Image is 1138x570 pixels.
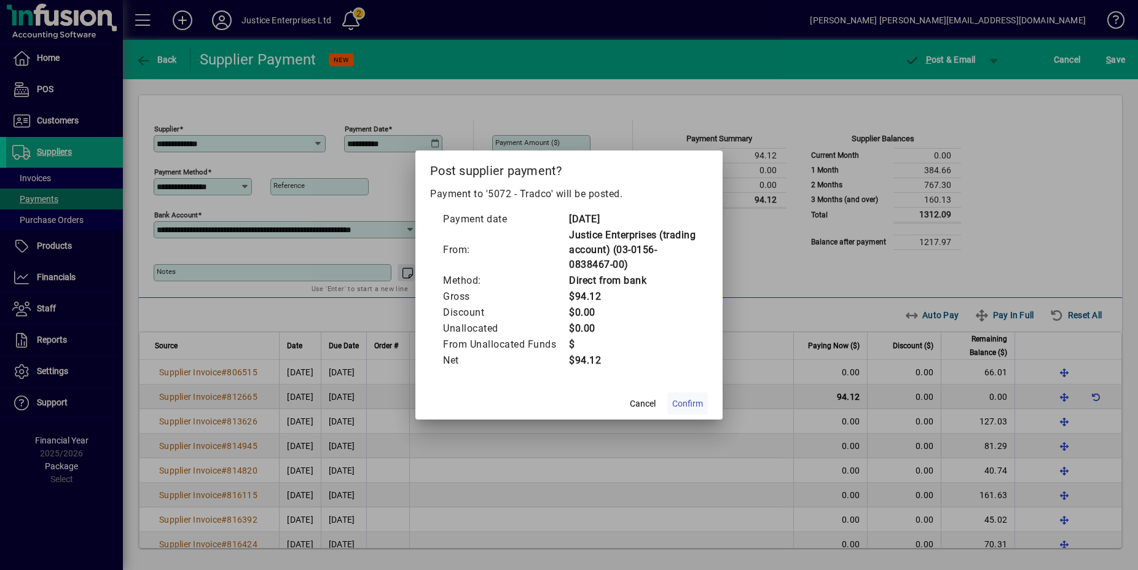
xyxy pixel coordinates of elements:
[415,150,723,186] h2: Post supplier payment?
[442,227,568,273] td: From:
[568,211,696,227] td: [DATE]
[442,289,568,305] td: Gross
[672,397,703,410] span: Confirm
[667,392,708,415] button: Confirm
[442,353,568,369] td: Net
[442,273,568,289] td: Method:
[568,353,696,369] td: $94.12
[630,397,656,410] span: Cancel
[568,273,696,289] td: Direct from bank
[430,187,708,201] p: Payment to '5072 - Tradco' will be posted.
[442,337,568,353] td: From Unallocated Funds
[623,392,662,415] button: Cancel
[568,337,696,353] td: $
[568,305,696,321] td: $0.00
[568,321,696,337] td: $0.00
[442,211,568,227] td: Payment date
[568,289,696,305] td: $94.12
[442,321,568,337] td: Unallocated
[568,227,696,273] td: Justice Enterprises (trading account) (03-0156-0838467-00)
[442,305,568,321] td: Discount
